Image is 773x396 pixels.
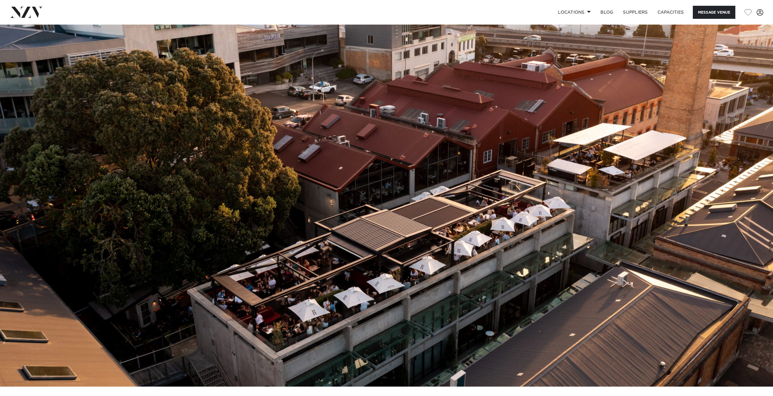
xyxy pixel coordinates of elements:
img: nzv-logo.png [10,7,43,18]
a: Capacities [653,6,689,19]
button: Message Venue [693,6,735,19]
a: Locations [553,6,596,19]
a: SUPPLIERS [618,6,652,19]
a: BLOG [596,6,618,19]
